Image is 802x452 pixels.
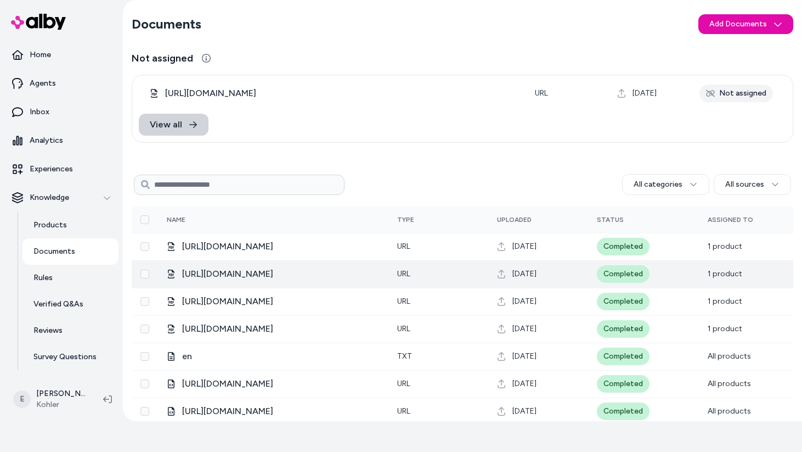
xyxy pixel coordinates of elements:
div: Completed [597,238,649,255]
p: Documents [33,246,75,257]
div: en.txt [167,350,380,363]
div: Completed [597,375,649,393]
p: Survey Questions [33,351,97,362]
span: Assigned To [708,216,753,224]
button: Select row [140,270,149,278]
span: URL [397,324,410,333]
a: Reviews [22,317,118,344]
span: [DATE] [512,296,536,307]
div: Completed [597,403,649,420]
div: Completed [597,320,649,338]
p: Analytics [30,135,63,146]
div: Completed [597,293,649,310]
button: Select row [140,297,149,306]
button: Select row [140,352,149,361]
p: Inbox [30,107,49,118]
span: [URL][DOMAIN_NAME] [165,87,256,100]
span: 1 product [708,242,742,251]
span: 1 product [708,297,742,306]
p: Agents [30,78,56,89]
button: Add Documents [698,14,793,34]
span: All sources [725,179,764,190]
span: E [13,390,31,408]
span: 1 product [708,269,742,278]
div: Not assigned [699,85,773,102]
a: Inbox [4,99,118,125]
div: /en/support/how-to-use-kohler-cleaning-products.html [167,377,380,390]
a: Verified Q&As [22,291,118,317]
span: [DATE] [512,269,536,280]
span: All products [708,351,751,361]
div: Name [167,215,249,224]
p: Experiences [30,164,73,175]
div: K-28676_spec_US-CA_Kohler_en/.pdf [167,295,380,308]
a: Home [4,42,118,68]
span: [URL][DOMAIN_NAME] [182,405,273,418]
span: URL [397,297,410,306]
span: URL [397,242,410,251]
a: Documents [22,238,118,265]
span: [DATE] [512,323,536,334]
a: Analytics [4,127,118,154]
a: Rules [22,265,118,291]
button: Select row [140,242,149,251]
p: Home [30,49,51,60]
div: K-28677-3RT2_spec_US-CA_Kohler_en/.pdf [167,240,380,253]
div: Completed [597,348,649,365]
p: [PERSON_NAME] [36,388,86,399]
button: Select row [140,380,149,388]
span: [DATE] [512,378,536,389]
div: /en/my-account/product-registration.html [167,405,380,418]
span: URL [397,406,410,416]
p: Verified Q&As [33,299,83,310]
button: All categories [622,174,709,195]
button: Knowledge [4,185,118,211]
a: View all [139,114,208,136]
button: All sources [714,174,791,195]
button: Select row [140,407,149,416]
span: URL [397,379,410,388]
button: Select row [140,325,149,333]
p: Products [33,220,67,231]
span: [URL][DOMAIN_NAME] [182,322,273,336]
span: Kohler [36,399,86,410]
span: 1 product [708,324,742,333]
span: URL [397,269,410,278]
span: [DATE] [512,351,536,362]
span: Status [597,216,624,224]
button: E[PERSON_NAME]Kohler [7,382,94,417]
img: alby Logo [11,14,66,30]
span: txt [397,351,412,361]
span: [URL][DOMAIN_NAME] [182,240,273,253]
span: View all [150,118,182,131]
span: [URL][DOMAIN_NAME] [182,267,273,281]
span: [DATE] [512,241,536,252]
span: [DATE] [632,88,657,99]
p: Rules [33,272,53,283]
span: en [182,350,192,363]
div: Completed [597,265,649,283]
p: Reviews [33,325,63,336]
span: [DATE] [512,406,536,417]
span: Uploaded [497,216,532,224]
div: K-28679_spec_US-CA_Kohler_en/.pdf [167,322,380,336]
a: Experiences [4,156,118,182]
a: Survey Questions [22,344,118,370]
span: All products [708,379,751,388]
button: Select all [140,215,149,224]
div: 33af655a-d530-5729-bd45-eecb5e623893.pdf [150,87,517,100]
h2: Documents [132,15,201,33]
span: URL [535,88,548,98]
p: Knowledge [30,192,69,203]
span: All categories [634,179,682,190]
span: Type [397,216,414,224]
span: [URL][DOMAIN_NAME] [182,295,273,308]
span: All products [708,406,751,416]
span: [URL][DOMAIN_NAME] [182,377,273,390]
span: Not assigned [132,51,193,66]
a: Agents [4,70,118,97]
div: K-28677-9RT2_spec_US-CA_Kohler_en/.pdf [167,267,380,281]
a: Products [22,212,118,238]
